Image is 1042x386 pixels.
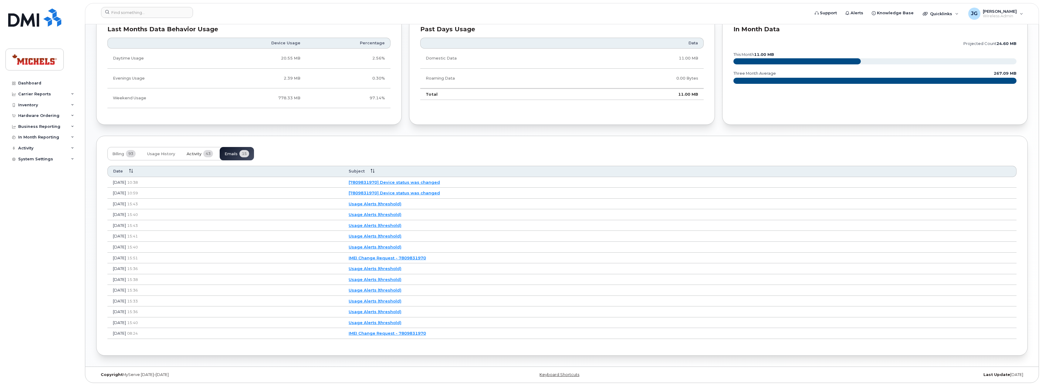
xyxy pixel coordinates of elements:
[983,372,1010,377] strong: Last Update
[306,69,391,88] td: 0.30%
[983,14,1017,19] span: Wireless Admin
[349,169,365,174] span: Subject
[127,320,138,325] span: 15:40
[96,372,407,377] div: MyServe [DATE]–[DATE]
[113,309,126,314] span: [DATE]
[107,69,391,88] tr: Weekdays from 6:00pm to 8:00am
[349,309,401,314] a: Usage Alerts (threshold)
[841,7,868,19] a: Alerts
[349,190,440,195] a: [7809831970] Device status was changed
[306,88,391,108] td: 97.14%
[733,26,1017,32] div: In Month Data
[540,372,579,377] a: Keyboard Shortcuts
[211,38,306,49] th: Device Usage
[349,180,440,185] a: [7809831970] Device status was changed
[349,212,401,217] a: Usage Alerts (threshold)
[127,202,138,206] span: 15:43
[306,49,391,68] td: 2.56%
[127,288,138,292] span: 15:36
[113,180,126,185] span: [DATE]
[349,201,401,206] a: Usage Alerts (threshold)
[877,10,914,16] span: Knowledge Base
[127,180,138,185] span: 10:38
[733,71,776,76] text: three month average
[113,288,126,292] span: [DATE]
[127,299,138,303] span: 15:33
[349,320,401,325] a: Usage Alerts (threshold)
[211,49,306,68] td: 20.55 MB
[113,223,126,228] span: [DATE]
[930,11,952,16] span: Quicklinks
[127,277,138,282] span: 15:38
[579,38,704,49] th: Data
[127,245,138,249] span: 15:40
[113,277,126,282] span: [DATE]
[994,71,1017,76] text: 267.09 MB
[113,190,126,195] span: [DATE]
[127,266,138,271] span: 15:36
[851,10,863,16] span: Alerts
[868,7,918,19] a: Knowledge Base
[107,26,391,32] div: Last Months Data Behavior Usage
[306,38,391,49] th: Percentage
[349,234,401,238] a: Usage Alerts (threshold)
[107,49,211,68] td: Daytime Usage
[579,69,704,88] td: 0.00 Bytes
[187,152,201,156] span: Activity
[983,9,1017,14] span: [PERSON_NAME]
[349,223,401,228] a: Usage Alerts (threshold)
[113,331,126,336] span: [DATE]
[107,88,211,108] td: Weekend Usage
[349,331,426,336] a: IMEI Change Request - 7809831970
[147,152,175,156] span: Usage History
[127,256,138,260] span: 15:51
[113,169,123,174] span: Date
[113,234,126,238] span: [DATE]
[113,320,126,325] span: [DATE]
[127,191,138,195] span: 10:59
[420,26,703,32] div: Past Days Usage
[349,244,401,249] a: Usage Alerts (threshold)
[420,88,579,100] td: Total
[733,52,774,57] text: this month
[717,372,1028,377] div: [DATE]
[349,277,401,282] a: Usage Alerts (threshold)
[963,41,1017,46] text: projected count
[349,299,401,303] a: Usage Alerts (threshold)
[112,152,124,156] span: Billing
[113,244,126,249] span: [DATE]
[810,7,841,19] a: Support
[820,10,837,16] span: Support
[126,150,136,157] span: 93
[127,234,138,238] span: 15:41
[127,212,138,217] span: 15:40
[113,255,126,260] span: [DATE]
[127,223,138,228] span: 15:43
[349,266,401,271] a: Usage Alerts (threshold)
[113,212,126,217] span: [DATE]
[420,49,579,68] td: Domestic Data
[349,255,426,260] a: IMEI Change Request - 7809831970
[349,288,401,292] a: Usage Alerts (threshold)
[754,52,774,57] tspan: 11.00 MB
[579,88,704,100] td: 11.00 MB
[127,331,138,336] span: 08:24
[101,372,123,377] strong: Copyright
[420,69,579,88] td: Roaming Data
[107,88,391,108] tr: Friday from 6:00pm to Monday 8:00am
[203,150,213,157] span: 43
[113,299,126,303] span: [DATE]
[113,201,126,206] span: [DATE]
[127,309,138,314] span: 15:36
[579,49,704,68] td: 11.00 MB
[211,88,306,108] td: 778.33 MB
[971,10,978,17] span: JG
[101,7,193,18] input: Find something...
[919,8,963,20] div: Quicklinks
[996,41,1017,46] tspan: 24.60 MB
[107,69,211,88] td: Evenings Usage
[964,8,1027,20] div: Justin Gundran
[211,69,306,88] td: 2.39 MB
[113,266,126,271] span: [DATE]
